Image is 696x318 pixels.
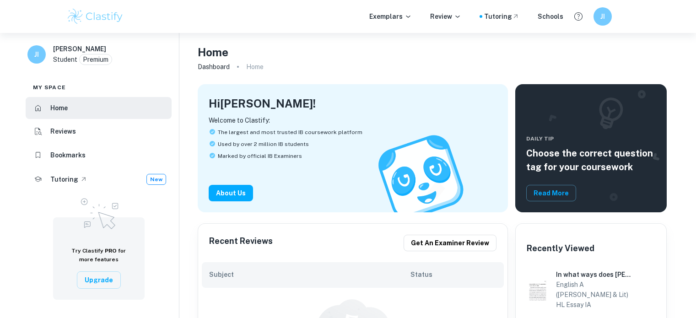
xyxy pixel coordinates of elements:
p: Student [53,54,77,65]
h6: Tutoring [50,174,78,184]
span: The largest and most trusted IB coursework platform [218,128,362,136]
img: English A (Lang & Lit) HL Essay IA example thumbnail: In what ways does Henrik Ibsen, in his p [527,279,549,301]
h6: Subject [209,269,410,280]
span: Marked by official IB Examiners [218,152,302,160]
a: Tutoring [484,11,519,22]
span: New [147,175,166,183]
h6: JI [597,11,608,22]
span: My space [33,83,66,92]
h6: English A ([PERSON_NAME] & Lit) HL Essay IA [556,280,635,310]
h4: Hi [PERSON_NAME] ! [209,95,316,112]
span: Used by over 2 million IB students [218,140,309,148]
a: Home [26,97,172,119]
h6: In what ways does [PERSON_NAME], in his play, A Doll’s House, employ stylistic features to commun... [556,269,635,280]
span: PRO [105,248,117,254]
h6: JI [32,49,42,59]
img: Clastify logo [66,7,124,26]
h6: Bookmarks [50,150,86,160]
a: Schools [538,11,563,22]
button: About Us [209,185,253,201]
button: Get an examiner review [404,235,496,251]
h5: Choose the correct question tag for your coursework [526,146,656,174]
h6: [PERSON_NAME] [53,44,106,54]
p: Exemplars [369,11,412,22]
h6: Recently Viewed [527,242,594,255]
p: Welcome to Clastify: [209,115,497,125]
p: Home [246,62,264,72]
button: JI [593,7,612,26]
a: TutoringNew [26,168,172,191]
button: Read More [526,185,576,201]
p: Review [430,11,461,22]
a: English A (Lang & Lit) HL Essay IA example thumbnail: In what ways does Henrik Ibsen, in his pIn ... [523,266,659,313]
p: Premium [83,54,108,65]
h6: Recent Reviews [209,235,273,251]
h6: Reviews [50,126,76,136]
span: Daily Tip [526,135,656,143]
h6: Status [410,269,496,280]
a: Reviews [26,121,172,143]
h4: Home [198,44,228,60]
button: Upgrade [77,271,121,289]
h6: Try Clastify for more features [64,247,134,264]
h6: Home [50,103,68,113]
a: Bookmarks [26,144,172,166]
a: Dashboard [198,60,230,73]
button: Help and Feedback [571,9,586,24]
img: Upgrade to Pro [76,193,122,232]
